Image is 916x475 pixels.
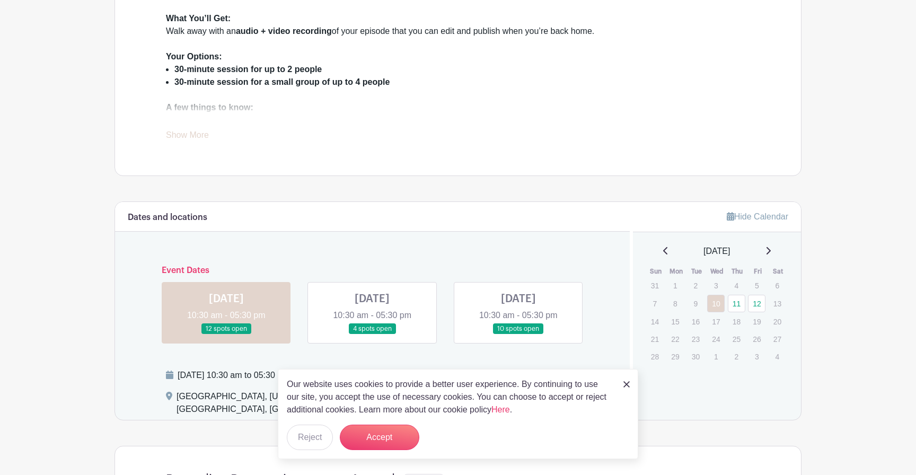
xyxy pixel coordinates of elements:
p: 19 [748,313,765,330]
p: 14 [646,313,664,330]
th: Mon [666,266,686,277]
p: 8 [666,295,684,312]
p: 2 [728,348,745,365]
p: 20 [769,313,786,330]
th: Thu [727,266,748,277]
span: [DATE] [703,245,730,258]
p: 26 [748,331,765,347]
div: Walk away with an of your episode that you can edit and publish when you’re back home. [166,12,750,50]
p: 6 [769,277,786,294]
p: 31 [646,277,664,294]
h6: Event Dates [153,266,592,276]
p: 15 [666,313,684,330]
a: 11 [728,295,745,312]
a: Here [491,405,510,414]
p: 25 [728,331,745,347]
p: 5 [748,277,765,294]
strong: audio + video recording [236,27,332,36]
strong: Your Options: [166,52,222,61]
p: 24 [707,331,725,347]
p: 18 [728,313,745,330]
p: 27 [769,331,786,347]
p: 21 [646,331,664,347]
p: 3 [707,277,725,294]
a: 12 [748,295,765,312]
p: 16 [687,313,704,330]
a: Show More [166,130,209,144]
th: Tue [686,266,707,277]
strong: What You’ll Get: [166,14,231,23]
div: [GEOGRAPHIC_DATA], [US_STATE][GEOGRAPHIC_DATA], [GEOGRAPHIC_DATA][PERSON_NAME], [GEOGRAPHIC_DATA]... [177,390,579,420]
a: 10 [707,295,725,312]
p: 3 [748,348,765,365]
p: 13 [769,295,786,312]
strong: reserve only one [318,116,385,125]
h6: Dates and locations [128,213,207,223]
p: 28 [646,348,664,365]
img: close_button-5f87c8562297e5c2d7936805f587ecaba9071eb48480494691a3f1689db116b3.svg [623,381,630,388]
button: Reject [287,425,333,450]
p: 1 [666,277,684,294]
strong: complimentary [210,116,271,125]
p: 1 [707,348,725,365]
th: Fri [747,266,768,277]
p: 9 [687,295,704,312]
p: 23 [687,331,704,347]
p: Our website uses cookies to provide a better user experience. By continuing to use our site, you ... [287,378,612,416]
a: Hide Calendar [727,212,788,221]
p: 7 [646,295,664,312]
p: 4 [769,348,786,365]
p: 30 [687,348,704,365]
p: 22 [666,331,684,347]
div: [DATE] 10:30 am to 05:30 pm [178,369,535,382]
button: Accept [340,425,419,450]
p: 4 [728,277,745,294]
strong: 30-minute session for a small group of up to 4 people [174,77,390,86]
strong: A few things to know: [166,103,253,112]
p: 2 [687,277,704,294]
li: Spots are but limited— to ensure everyone gets a chance. [174,114,750,127]
th: Wed [707,266,727,277]
th: Sat [768,266,789,277]
strong: 30-minute session for up to 2 people [174,65,322,74]
p: 29 [666,348,684,365]
p: 17 [707,313,725,330]
th: Sun [646,266,666,277]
